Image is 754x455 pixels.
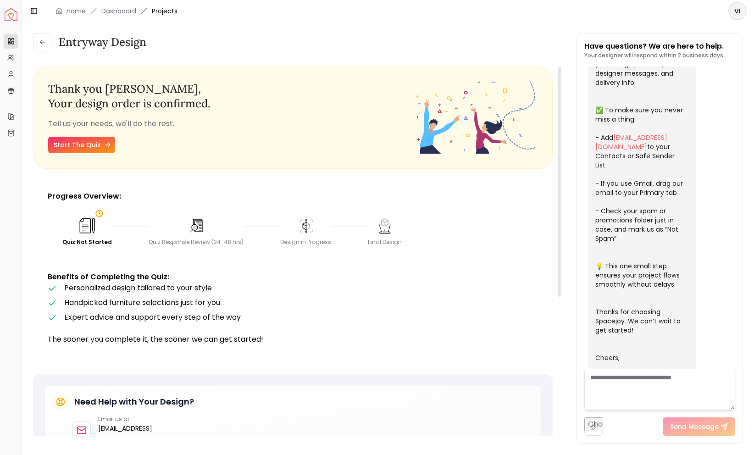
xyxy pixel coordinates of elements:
[74,395,194,408] h5: Need Help with Your Design?
[376,216,394,235] img: Final Design
[48,191,538,202] p: Progress Overview:
[584,52,725,59] p: Your designer will respond within 2 business days.
[584,41,725,52] p: Have questions? We are here to help.
[48,118,415,129] p: Tell us your needs, we'll do the rest.
[297,216,315,235] img: Design in Progress
[77,216,97,236] img: Quiz Not Started
[48,82,415,111] h3: Thank you , Your design order is confirmed.
[59,35,146,50] h3: entryway design
[48,334,538,345] p: The sooner you complete it, the sooner we can get started!
[595,133,667,151] a: [EMAIL_ADDRESS][DOMAIN_NAME]
[64,297,220,308] span: Handpicked furniture selections just for you
[55,6,177,16] nav: breadcrumb
[152,6,177,16] span: Projects
[67,6,86,16] a: Home
[149,239,244,246] div: Quiz Response Review (24-48 hrs)
[280,239,331,246] div: Design in Progress
[187,216,205,235] img: Quiz Response Review (24-48 hrs)
[64,312,241,322] span: Expert advice and support every step of the way
[101,6,136,16] a: Dashboard
[48,137,115,153] a: Start The Quiz
[729,3,746,19] span: VI
[5,8,17,21] img: Spacejoy Logo
[48,272,538,283] p: Benefits of Completing the Quiz:
[5,8,17,21] a: Spacejoy
[368,239,402,246] div: Final Design
[728,2,747,20] button: VI
[98,423,177,445] a: [EMAIL_ADDRESS][DOMAIN_NAME]
[62,239,112,246] div: Quiz Not Started
[98,416,177,423] p: Email us at
[415,82,538,154] img: Fun quiz start - image
[64,283,212,293] span: Personalized design tailored to your style
[105,82,198,96] span: [PERSON_NAME]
